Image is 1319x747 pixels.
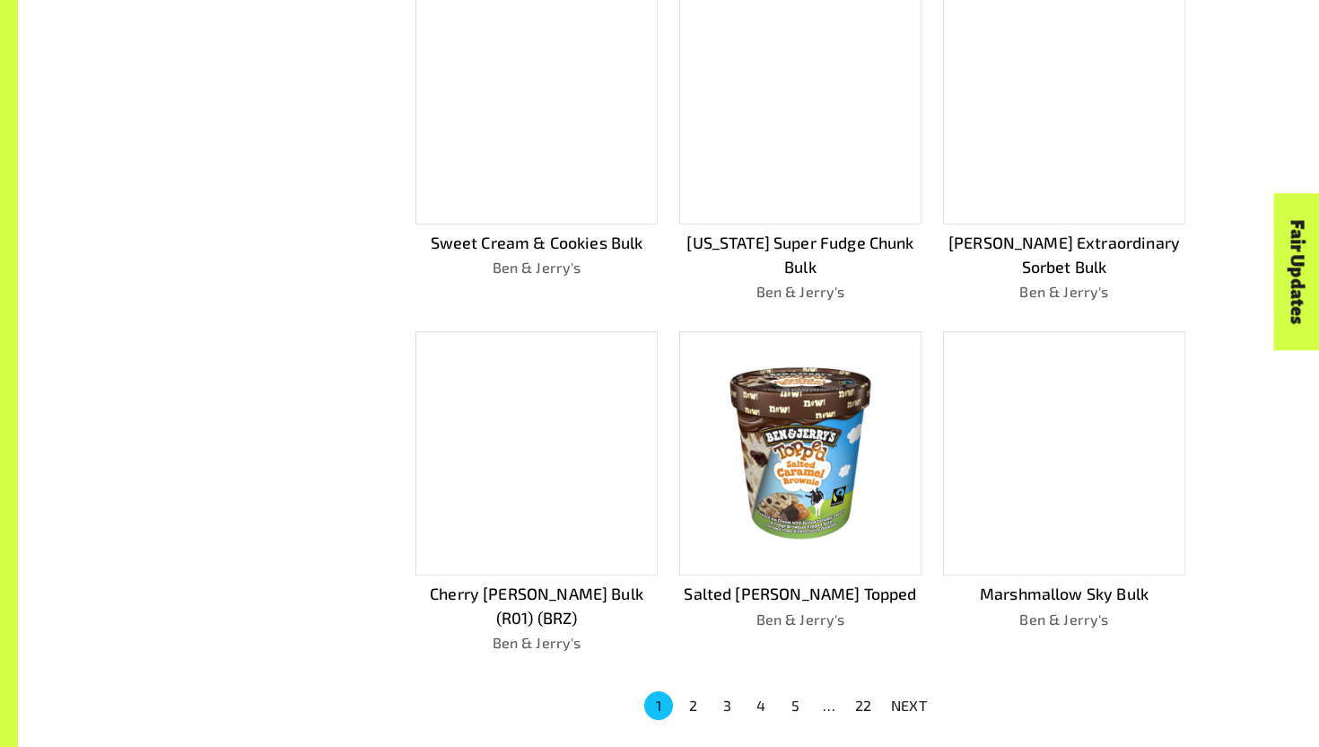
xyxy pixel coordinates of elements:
button: Go to page 22 [849,691,878,720]
p: Ben & Jerry's [943,281,1185,303]
p: Ben & Jerry's [679,609,922,630]
p: Ben & Jerry's [415,257,658,278]
p: NEXT [891,695,927,716]
p: Sweet Cream & Cookies Bulk [415,231,658,255]
button: NEXT [880,690,938,722]
a: Cherry [PERSON_NAME] Bulk (R01) (BRZ)Ben & Jerry's [415,331,658,654]
div: … [815,695,843,716]
p: [US_STATE] Super Fudge Chunk Bulk [679,231,922,279]
a: Salted [PERSON_NAME] ToppedBen & Jerry's [679,331,922,654]
button: Go to page 5 [781,691,809,720]
button: Go to page 3 [712,691,741,720]
p: Cherry [PERSON_NAME] Bulk (R01) (BRZ) [415,582,658,630]
p: [PERSON_NAME] Extraordinary Sorbet Bulk [943,231,1185,279]
p: Ben & Jerry's [943,609,1185,630]
button: Go to page 4 [747,691,775,720]
p: Salted [PERSON_NAME] Topped [679,582,922,606]
button: Go to page 2 [678,691,707,720]
p: Ben & Jerry's [415,632,658,654]
p: Ben & Jerry's [679,281,922,303]
a: Marshmallow Sky BulkBen & Jerry's [943,331,1185,654]
button: page 1 [644,691,673,720]
nav: pagination navigation [642,690,938,722]
p: Marshmallow Sky Bulk [943,582,1185,606]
